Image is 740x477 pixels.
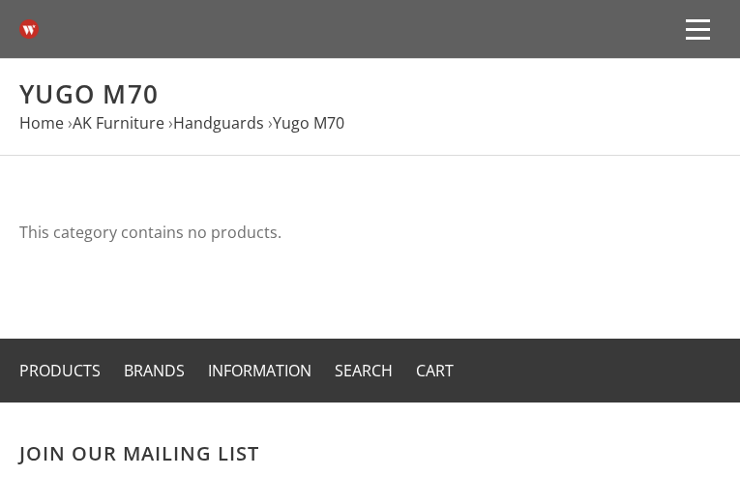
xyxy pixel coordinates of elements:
[208,360,311,381] a: Information
[19,360,101,381] a: Products
[173,112,264,134] a: Handguards
[19,78,721,110] h1: Yugo M70
[124,360,185,381] a: Brands
[273,112,344,134] a: Yugo M70
[168,110,264,136] li: ›
[68,110,164,136] li: ›
[335,360,393,381] a: Search
[19,220,721,246] p: This category contains no products.
[19,441,721,465] h3: Join our mailing list
[19,112,64,134] a: Home
[73,112,164,134] a: AK Furniture
[268,110,344,136] li: ›
[416,360,454,381] a: Cart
